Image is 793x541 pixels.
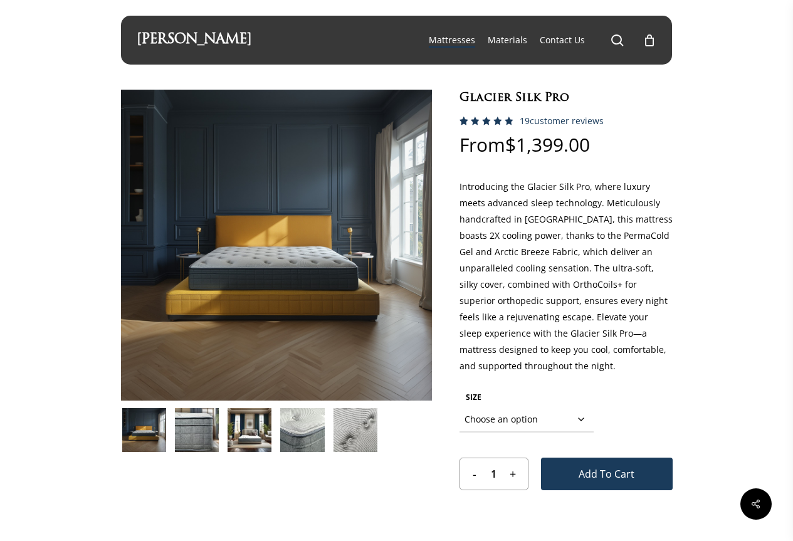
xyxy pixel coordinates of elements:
[137,33,251,47] a: [PERSON_NAME]
[505,132,590,157] bdi: 1,399.00
[460,117,473,137] span: 18
[460,90,673,107] h1: Glacier Silk Pro
[520,116,604,126] a: 19customer reviews
[540,34,585,46] a: Contact Us
[541,458,673,490] button: Add to cart
[460,117,513,125] div: Rated 5.00 out of 5
[488,34,527,46] a: Materials
[520,115,530,127] span: 19
[460,458,482,490] input: -
[429,34,475,46] a: Mattresses
[460,135,673,179] p: From
[506,458,528,490] input: +
[505,132,516,157] span: $
[423,16,656,65] nav: Main Menu
[460,179,673,387] p: Introducing the Glacier Silk Pro, where luxury meets advanced sleep technology. Meticulously hand...
[481,458,505,490] input: Product quantity
[460,117,513,178] span: Rated out of 5 based on customer ratings
[466,392,481,402] label: SIZE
